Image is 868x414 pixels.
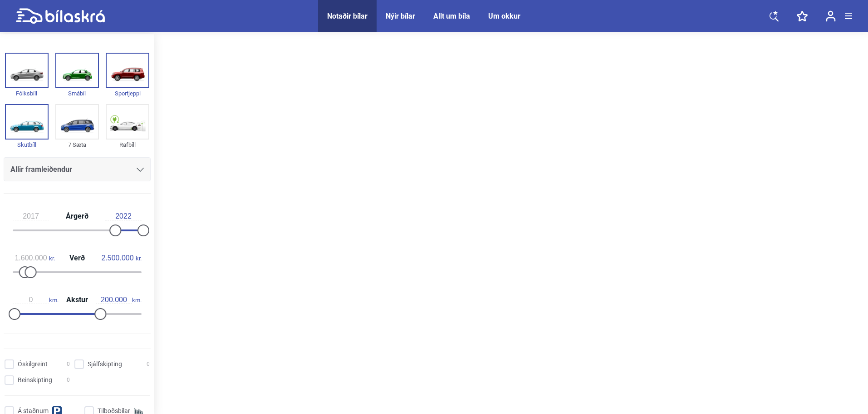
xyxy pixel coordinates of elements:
[826,10,836,22] img: user-login.svg
[18,359,48,369] span: Óskilgreint
[327,12,368,20] a: Notaðir bílar
[106,140,149,150] div: Rafbíll
[13,254,55,262] span: kr.
[433,12,470,20] a: Allt um bíla
[18,375,52,385] span: Beinskipting
[64,213,91,220] span: Árgerð
[55,140,99,150] div: 7 Sæta
[96,296,142,304] span: km.
[10,163,72,176] span: Allir framleiðendur
[67,254,87,262] span: Verð
[5,88,49,99] div: Fólksbíll
[88,359,122,369] span: Sjálfskipting
[99,254,142,262] span: kr.
[67,359,70,369] span: 0
[386,12,415,20] a: Nýir bílar
[13,296,59,304] span: km.
[55,88,99,99] div: Smábíl
[488,12,520,20] a: Um okkur
[64,296,90,304] span: Akstur
[67,375,70,385] span: 0
[5,140,49,150] div: Skutbíll
[147,359,150,369] span: 0
[106,88,149,99] div: Sportjeppi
